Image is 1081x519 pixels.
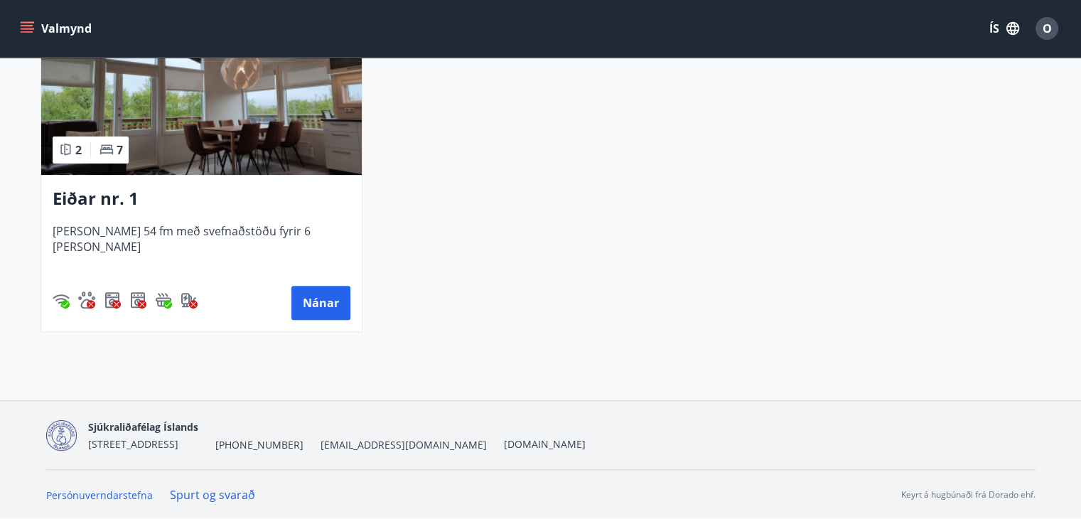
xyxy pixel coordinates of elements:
[46,420,77,451] img: d7T4au2pYIU9thVz4WmmUT9xvMNnFvdnscGDOPEg.png
[155,291,172,309] div: Heitur pottur
[170,487,255,503] a: Spurt og svarað
[504,437,586,451] a: [DOMAIN_NAME]
[104,291,121,309] img: Dl16BY4EX9PAW649lg1C3oBuIaAsR6QVDQBO2cTm.svg
[901,488,1036,501] p: Keyrt á hugbúnaði frá Dorado ehf.
[78,291,95,309] div: Gæludýr
[104,291,121,309] div: Þvottavél
[53,223,350,270] span: [PERSON_NAME] 54 fm með svefnaðstöðu fyrir 6 [PERSON_NAME]
[1030,11,1064,46] button: O
[155,291,172,309] img: h89QDIuHlAdpqTriuIvuEWkTH976fOgBEOOeu1mi.svg
[75,142,82,158] span: 2
[1043,21,1052,36] span: O
[78,291,95,309] img: pxcaIm5dSOV3FS4whs1soiYWTwFQvksT25a9J10C.svg
[215,438,303,452] span: [PHONE_NUMBER]
[53,291,70,309] div: Þráðlaust net
[17,16,97,41] button: menu
[981,16,1027,41] button: ÍS
[88,420,198,434] span: Sjúkraliðafélag Íslands
[53,291,70,309] img: HJRyFFsYp6qjeUYhR4dAD8CaCEsnIFYZ05miwXoh.svg
[129,291,146,309] img: hddCLTAnxqFUMr1fxmbGG8zWilo2syolR0f9UjPn.svg
[291,286,350,320] button: Nánar
[117,142,123,158] span: 7
[46,488,153,502] a: Persónuverndarstefna
[321,438,487,452] span: [EMAIL_ADDRESS][DOMAIN_NAME]
[53,186,350,212] h3: Eiðar nr. 1
[181,291,198,309] div: Hleðslustöð fyrir rafbíla
[129,291,146,309] div: Þurrkari
[181,291,198,309] img: nH7E6Gw2rvWFb8XaSdRp44dhkQaj4PJkOoRYItBQ.svg
[88,437,178,451] span: [STREET_ADDRESS]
